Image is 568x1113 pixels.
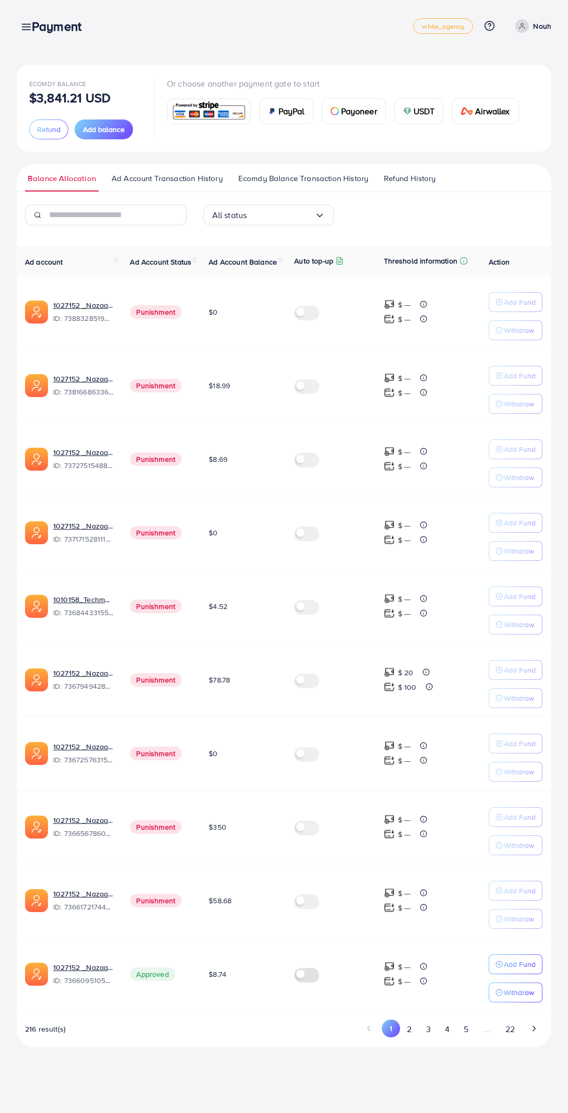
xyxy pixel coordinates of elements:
[504,958,536,971] p: Add Fund
[53,962,113,986] div: <span class='underline'>1027152 _Nazaagency_006</span></br>7366095105679261697
[53,889,113,913] div: <span class='underline'>1027152 _Nazaagency_018</span></br>7366172174454882305
[53,902,113,912] span: ID: 7366172174454882305
[489,688,542,708] button: Withdraw
[398,298,411,311] p: $ ---
[53,594,113,618] div: <span class='underline'>1010158_Techmanistan pk acc_1715599413927</span></br>7368443315504726017
[398,755,411,767] p: $ ---
[384,667,395,678] img: top-up amount
[209,257,277,267] span: Ad Account Balance
[489,320,542,340] button: Withdraw
[53,741,113,765] div: <span class='underline'>1027152 _Nazaagency_016</span></br>7367257631523782657
[398,887,411,900] p: $ ---
[167,99,251,124] a: card
[398,372,411,385] p: $ ---
[209,675,230,685] span: $78.78
[130,673,182,687] span: Punishment
[403,107,412,115] img: card
[398,446,411,458] p: $ ---
[384,534,395,545] img: top-up amount
[37,124,61,135] span: Refund
[398,387,411,399] p: $ ---
[53,374,113,398] div: <span class='underline'>1027152 _Nazaagency_023</span></br>7381668633665093648
[130,820,182,834] span: Punishment
[130,600,182,613] span: Punishment
[25,521,48,544] img: ic-ads-acc.e4c84228.svg
[167,77,527,90] p: Or choose another payment gate to start
[53,828,113,839] span: ID: 7366567860828749825
[209,307,217,317] span: $0
[53,447,113,458] a: 1027152 _Nazaagency_007
[53,300,113,310] a: 1027152 _Nazaagency_019
[53,460,113,471] span: ID: 7372751548805726224
[398,975,411,988] p: $ ---
[29,91,111,104] p: $3,841.21 USD
[209,748,217,759] span: $0
[384,593,395,604] img: top-up amount
[384,681,395,692] img: top-up amount
[53,889,113,899] a: 1027152 _Nazaagency_018
[504,737,536,750] p: Add Fund
[75,119,133,139] button: Add balance
[504,618,534,631] p: Withdraw
[247,207,314,223] input: Search for option
[53,607,113,618] span: ID: 7368443315504726017
[398,902,411,914] p: $ ---
[489,660,542,680] button: Add Fund
[382,1020,400,1037] button: Go to page 1
[384,961,395,972] img: top-up amount
[384,888,395,899] img: top-up amount
[461,107,473,115] img: card
[53,681,113,691] span: ID: 7367949428067450896
[413,18,473,34] a: white_agency
[279,105,305,117] span: PayPal
[384,461,395,472] img: top-up amount
[360,1020,543,1039] ul: Pagination
[130,305,182,319] span: Punishment
[25,374,48,397] img: ic-ads-acc.e4c84228.svg
[53,521,113,531] a: 1027152 _Nazaagency_04
[398,313,411,326] p: $ ---
[504,369,536,382] p: Add Fund
[489,881,542,901] button: Add Fund
[53,534,113,544] span: ID: 7371715281112170513
[489,513,542,533] button: Add Fund
[384,976,395,987] img: top-up amount
[53,815,113,839] div: <span class='underline'>1027152 _Nazaagency_0051</span></br>7366567860828749825
[130,894,182,907] span: Punishment
[533,20,551,32] p: Nouh
[489,292,542,312] button: Add Fund
[53,374,113,384] a: 1027152 _Nazaagency_023
[53,594,113,605] a: 1010158_Techmanistan pk acc_1715599413927
[489,541,542,561] button: Withdraw
[53,313,113,324] span: ID: 7388328519014645761
[28,173,96,184] span: Balance Allocation
[398,534,411,546] p: $ ---
[398,593,411,605] p: $ ---
[53,447,113,471] div: <span class='underline'>1027152 _Nazaagency_007</span></br>7372751548805726224
[294,255,333,267] p: Auto top-up
[32,19,90,34] h3: Payment
[209,822,226,832] span: $350
[498,1020,522,1039] button: Go to page 22
[53,387,113,397] span: ID: 7381668633665093648
[452,98,518,124] a: cardAirwallex
[400,1020,419,1039] button: Go to page 2
[203,205,334,225] div: Search for option
[331,107,339,115] img: card
[53,755,113,765] span: ID: 7367257631523782657
[212,207,247,223] span: All status
[25,963,48,986] img: ic-ads-acc.e4c84228.svg
[25,816,48,839] img: ic-ads-acc.e4c84228.svg
[130,747,182,760] span: Punishment
[384,755,395,766] img: top-up amount
[29,119,68,139] button: Refund
[504,884,536,897] p: Add Fund
[29,79,86,88] span: Ecomdy Balance
[384,255,457,267] p: Threshold information
[53,975,113,986] span: ID: 7366095105679261697
[489,954,542,974] button: Add Fund
[209,528,217,538] span: $0
[504,913,534,925] p: Withdraw
[384,608,395,619] img: top-up amount
[504,765,534,778] p: Withdraw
